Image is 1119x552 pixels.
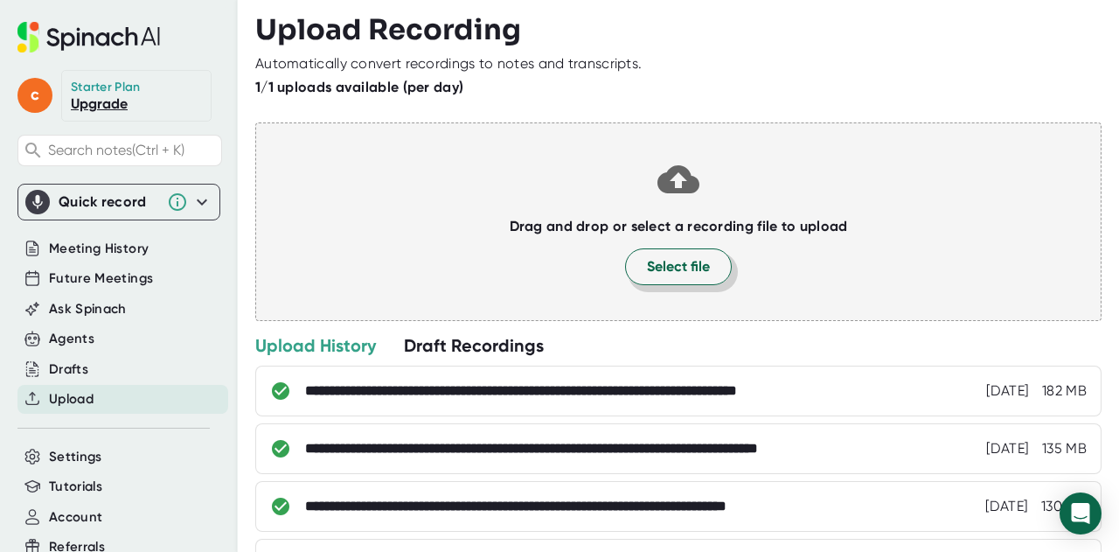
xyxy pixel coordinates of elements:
[625,248,732,285] button: Select file
[49,389,94,409] button: Upload
[71,80,141,95] div: Starter Plan
[255,79,463,95] b: 1/1 uploads available (per day)
[647,256,710,277] span: Select file
[49,360,88,380] button: Drafts
[510,218,848,234] b: Drag and drop or select a recording file to upload
[986,382,1028,400] div: 9/21/2025, 10:36:31 PM
[71,95,128,112] a: Upgrade
[49,447,102,467] button: Settings
[404,334,544,357] div: Draft Recordings
[1042,440,1087,458] div: 135 MB
[48,142,217,158] span: Search notes (Ctrl + K)
[17,78,52,113] span: c
[985,498,1027,515] div: 9/17/2025, 10:35:44 AM
[255,334,376,357] div: Upload History
[49,239,149,259] button: Meeting History
[1060,493,1102,535] div: Open Intercom Messenger
[49,329,94,349] button: Agents
[49,507,102,528] button: Account
[49,299,127,319] button: Ask Spinach
[255,13,1102,46] h3: Upload Recording
[25,185,212,220] div: Quick record
[49,477,102,497] button: Tutorials
[59,193,158,211] div: Quick record
[49,269,153,289] button: Future Meetings
[1042,382,1087,400] div: 182 MB
[986,440,1028,458] div: 9/17/2025, 10:38:34 AM
[255,55,642,73] div: Automatically convert recordings to notes and transcripts.
[1041,498,1087,515] div: 130 MB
